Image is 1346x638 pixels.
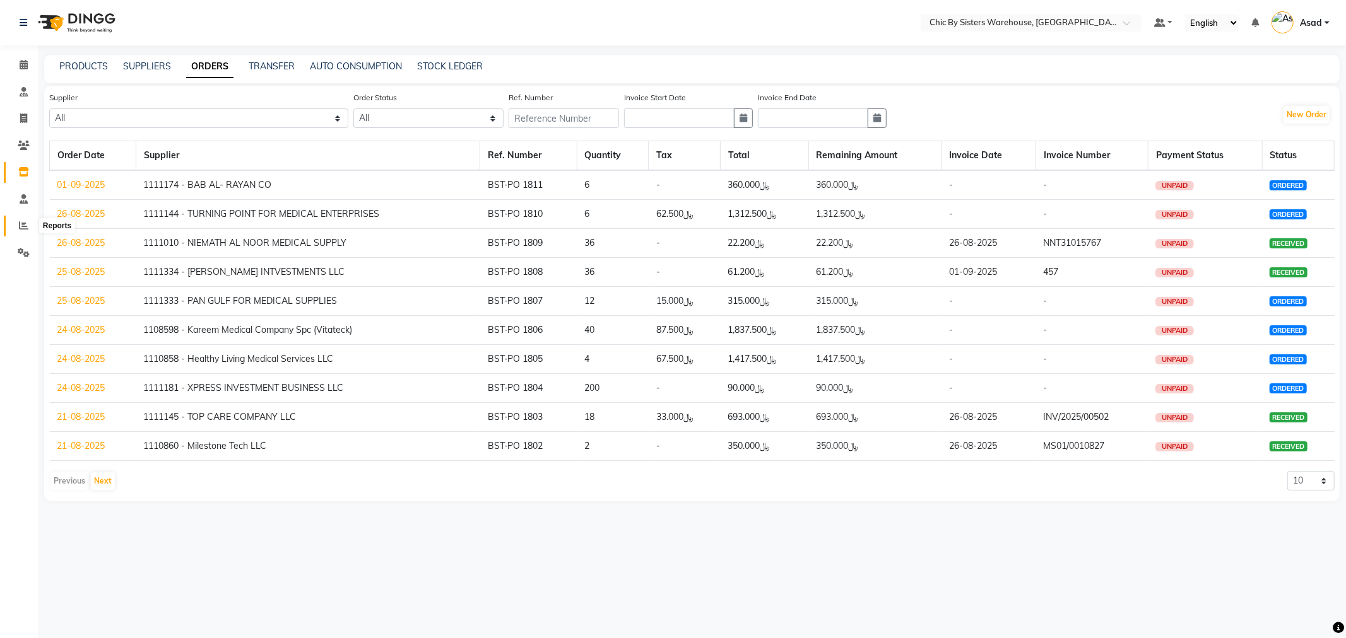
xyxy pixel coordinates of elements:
td: - [649,432,721,461]
td: ﷼61.200 [720,258,808,287]
td: ﷼33.000 [649,403,721,432]
a: TRANSFER [249,61,295,72]
span: RECEIVED [1270,441,1307,451]
td: - [649,374,721,403]
th: Invoice Date [942,141,1036,171]
th: Tax [649,141,721,171]
a: ORDERS [186,55,233,78]
td: ﷼62.500 [649,200,721,229]
span: - [1043,179,1047,190]
td: 1110858 - Healthy Living Medical Services LLC [136,345,480,374]
td: BST-PO 1803 [480,403,577,432]
a: AUTO CONSUMPTION [310,61,402,72]
span: UNPAID [1155,384,1194,393]
th: Order Date [50,141,136,171]
a: 24-08-2025 [57,382,105,393]
label: Supplier [49,92,78,103]
span: UNPAID [1155,355,1194,364]
td: BST-PO 1802 [480,432,577,461]
div: Reports [40,219,74,234]
button: New Order [1284,106,1330,124]
span: - [1043,324,1047,335]
label: Ref. Number [509,92,553,103]
img: Asad [1272,11,1294,33]
td: 18 [577,403,649,432]
td: BST-PO 1811 [480,170,577,200]
th: Payment Status [1148,141,1262,171]
span: RECEIVED [1270,267,1307,277]
span: UNPAID [1155,181,1194,190]
span: NNT31015767 [1043,237,1101,248]
td: - [942,316,1036,345]
td: ﷼1,837.500 [720,316,808,345]
a: STOCK LEDGER [417,61,483,72]
a: 21-08-2025 [57,440,105,451]
span: UNPAID [1155,297,1194,306]
label: Invoice Start Date [624,92,686,103]
td: 200 [577,374,649,403]
span: UNPAID [1155,268,1194,277]
td: 6 [577,170,649,200]
a: SUPPLIERS [123,61,171,72]
td: ﷼15.000 [649,287,721,316]
input: Reference Number [509,108,619,128]
a: 24-08-2025 [57,324,105,335]
label: Order Status [353,92,397,103]
td: 1111334 - [PERSON_NAME] INTVESTMENTS LLC [136,258,480,287]
td: ﷼1,312.500 [720,200,808,229]
td: ﷼693.000 [720,403,808,432]
td: BST-PO 1805 [480,345,577,374]
span: INV/2025/00502 [1043,411,1109,422]
td: - [942,200,1036,229]
span: - [1043,382,1047,393]
td: 6 [577,200,649,229]
span: - [1043,295,1047,306]
td: ﷼61.200 [808,258,942,287]
th: Remaining Amount [808,141,942,171]
td: 40 [577,316,649,345]
th: Total [720,141,808,171]
span: ORDERED [1270,180,1306,190]
span: ORDERED [1270,209,1306,219]
span: RECEIVED [1270,412,1307,422]
a: 26-08-2025 [57,237,105,248]
td: ﷼1,837.500 [808,316,942,345]
td: 36 [577,229,649,258]
td: ﷼350.000 [808,432,942,461]
a: 24-08-2025 [57,353,105,364]
th: Status [1262,141,1334,171]
td: BST-PO 1810 [480,200,577,229]
span: UNPAID [1155,413,1194,422]
span: UNPAID [1155,442,1194,451]
td: - [649,229,721,258]
td: 26-08-2025 [942,229,1036,258]
a: 21-08-2025 [57,411,105,422]
td: 1111174 - BAB AL- RAYAN CO [136,170,480,200]
a: 26-08-2025 [57,208,105,219]
td: 1110860 - Milestone Tech LLC [136,432,480,461]
td: - [942,287,1036,316]
span: Asad [1300,16,1322,30]
td: ﷼22.200 [720,229,808,258]
td: BST-PO 1804 [480,374,577,403]
span: ORDERED [1270,383,1306,393]
span: ORDERED [1270,325,1306,335]
span: - [1043,353,1047,364]
td: BST-PO 1809 [480,229,577,258]
td: 1111181 - XPRESS INVESTMENT BUSINESS LLC [136,374,480,403]
td: - [942,374,1036,403]
button: Next [91,472,115,490]
td: ﷼315.000 [720,287,808,316]
span: UNPAID [1155,239,1194,248]
td: - [942,170,1036,200]
th: Supplier [136,141,480,171]
td: ﷼1,417.500 [808,345,942,374]
td: ﷼693.000 [808,403,942,432]
td: BST-PO 1807 [480,287,577,316]
span: UNPAID [1155,326,1194,335]
td: 1111333 - PAN GULF FOR MEDICAL SUPPLIES [136,287,480,316]
td: 01-09-2025 [942,258,1036,287]
td: 1111145 - TOP CARE COMPANY LLC [136,403,480,432]
label: Invoice End Date [758,92,817,103]
td: 26-08-2025 [942,432,1036,461]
